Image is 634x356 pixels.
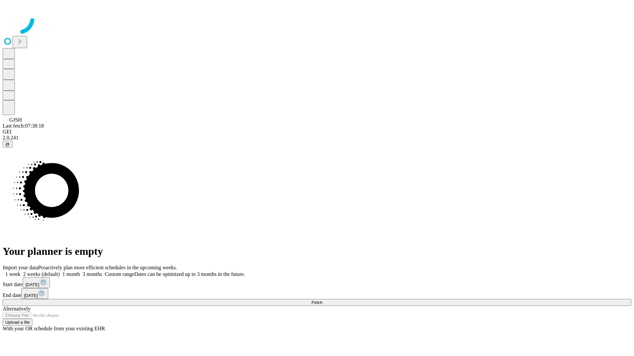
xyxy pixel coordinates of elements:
[134,271,245,277] span: Dates can be optimized up to 3 months in the future.
[24,293,38,298] span: [DATE]
[23,271,60,277] span: 2 weeks (default)
[3,141,13,148] button: @
[3,245,631,257] h1: Your planner is empty
[311,300,322,305] span: Fetch
[3,129,631,135] div: GEI
[105,271,134,277] span: Custom range
[5,142,10,147] span: @
[3,306,30,311] span: Alternatively
[83,271,102,277] span: 3 months
[3,277,631,288] div: Start date
[3,319,32,326] button: Upload a file
[21,288,48,299] button: [DATE]
[3,135,631,141] div: 2.0.241
[3,299,631,306] button: Fetch
[9,117,22,123] span: GJSH
[3,326,105,331] span: With your OR schedule from your existing EHR
[23,277,50,288] button: [DATE]
[3,288,631,299] div: End date
[25,282,39,287] span: [DATE]
[3,265,38,270] span: Import your data
[38,265,177,270] span: Proactively plan more efficient schedules in the upcoming weeks.
[5,271,20,277] span: 1 week
[3,123,44,129] span: Last fetch: 07:38:18
[62,271,80,277] span: 1 month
